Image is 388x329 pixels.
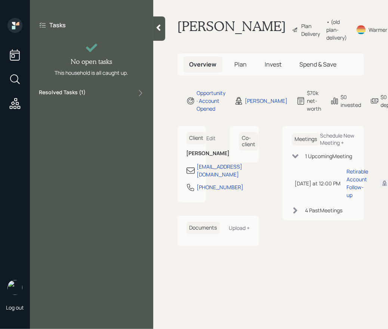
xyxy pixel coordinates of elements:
[197,89,225,113] div: Opportunity · Account Opened
[6,304,24,311] div: Log out
[326,18,347,41] div: • (old plan-delivery)
[341,93,361,109] div: $0 invested
[307,89,321,113] div: $70k net-worth
[177,18,286,41] h1: [PERSON_NAME]
[245,97,287,105] div: [PERSON_NAME]
[71,58,113,66] h4: No open tasks
[305,206,342,214] div: 4 Past Meeting s
[295,179,341,187] div: [DATE] at 12:00 PM
[7,280,22,295] img: hunter_neumayer.jpg
[299,60,336,68] span: Spend & Save
[347,167,368,199] div: Retirable Account Follow-up
[197,163,242,178] div: [EMAIL_ADDRESS][DOMAIN_NAME]
[39,89,86,98] label: Resolved Tasks ( 1 )
[49,21,66,29] label: Tasks
[305,152,352,160] div: 1 Upcoming Meeting
[292,133,320,145] h6: Meetings
[265,60,281,68] span: Invest
[320,132,355,146] div: Schedule New Meeting +
[55,69,129,77] div: This household is all caught up.
[369,26,387,34] div: Warmer
[301,22,323,38] div: Plan Delivery
[206,135,216,142] div: Edit
[186,150,197,157] h6: [PERSON_NAME]
[239,132,258,151] h6: Co-client
[186,132,206,144] h6: Client
[186,222,220,234] h6: Documents
[229,224,250,231] div: Upload +
[234,60,247,68] span: Plan
[197,183,243,191] div: [PHONE_NUMBER]
[189,60,216,68] span: Overview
